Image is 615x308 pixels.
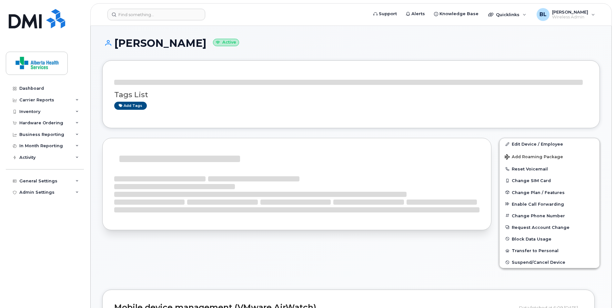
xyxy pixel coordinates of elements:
button: Transfer to Personal [499,245,600,256]
button: Change SIM Card [499,175,600,186]
span: Suspend/Cancel Device [512,260,565,265]
button: Suspend/Cancel Device [499,256,600,268]
small: Active [213,39,239,46]
h3: Tags List [114,91,588,99]
a: Add tags [114,102,147,110]
button: Add Roaming Package [499,150,600,163]
span: Change Plan / Features [512,190,565,195]
button: Change Phone Number [499,210,600,221]
button: Request Account Change [499,221,600,233]
button: Block Data Usage [499,233,600,245]
a: Edit Device / Employee [499,138,600,150]
h1: [PERSON_NAME] [102,37,600,49]
button: Change Plan / Features [499,187,600,198]
button: Reset Voicemail [499,163,600,175]
span: Enable Call Forwarding [512,201,564,206]
span: Add Roaming Package [505,154,563,160]
button: Enable Call Forwarding [499,198,600,210]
